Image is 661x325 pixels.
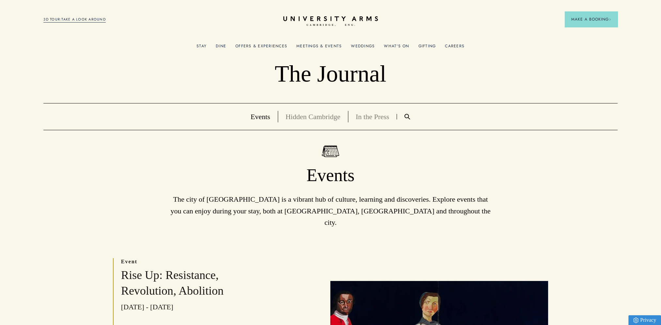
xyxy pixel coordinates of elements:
[121,258,271,265] p: event
[167,193,494,228] p: The city of [GEOGRAPHIC_DATA] is a vibrant hub of culture, learning and discoveries. Explore even...
[351,44,375,52] a: Weddings
[251,113,270,121] a: Events
[322,145,339,157] img: Events
[283,16,378,26] a: Home
[296,44,342,52] a: Meetings & Events
[418,44,436,52] a: Gifting
[633,317,638,323] img: Privacy
[121,301,271,313] p: [DATE] - [DATE]
[565,11,618,27] button: Make a BookingArrow icon
[571,16,611,22] span: Make a Booking
[356,113,389,121] a: In the Press
[121,268,271,299] h3: Rise Up: Resistance, Revolution, Abolition
[43,60,617,88] p: The Journal
[114,258,271,313] a: event Rise Up: Resistance, Revolution, Abolition [DATE] - [DATE]
[397,114,418,119] a: Search
[628,315,661,325] a: Privacy
[235,44,287,52] a: Offers & Experiences
[286,113,340,121] a: Hidden Cambridge
[404,114,410,119] img: Search
[43,17,106,23] a: 3D TOUR:TAKE A LOOK AROUND
[445,44,464,52] a: Careers
[384,44,409,52] a: What's On
[43,165,617,186] h1: Events
[216,44,226,52] a: Dine
[609,18,611,21] img: Arrow icon
[197,44,207,52] a: Stay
